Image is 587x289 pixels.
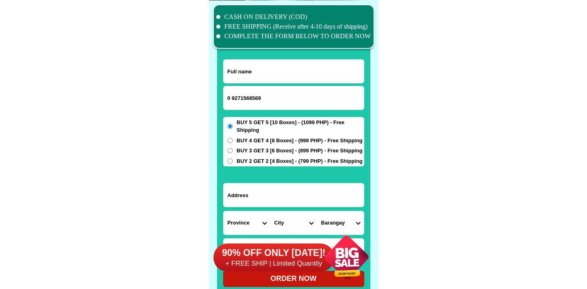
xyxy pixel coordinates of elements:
input: BUY 4 GET 4 [8 Boxes] - (999 PHP) - Free Shipping [228,138,233,143]
li: CASH ON DELIVERY (COD) [216,12,371,22]
span: BUY 3 GET 3 [6 Boxes] - (899 PHP) - Free Shipping [237,147,363,155]
input: Input address [224,183,364,207]
h6: + FREE SHIP | Limited Quantily [213,259,334,268]
input: Input phone_number [224,86,364,110]
select: Select commune [317,211,364,235]
input: BUY 5 GET 5 [10 Boxes] - (1099 PHP) - Free Shipping [228,124,233,129]
select: Select district [270,211,317,235]
h6: 90% OFF ONLY [DATE]! [213,247,334,259]
input: Input full_name [224,60,364,83]
li: FREE SHIPPING (Receive after 4-10 days of shipping) [216,22,371,31]
li: COMPLETE THE FORM BELOW TO ORDER NOW [216,31,371,41]
span: BUY 2 GET 2 [4 Boxes] - (799 PHP) - Free Shipping [237,157,363,165]
span: BUY 5 GET 5 [10 Boxes] - (1099 PHP) - Free Shipping [237,119,364,134]
select: Select province [224,211,270,235]
input: BUY 2 GET 2 [4 Boxes] - (799 PHP) - Free Shipping [228,158,233,164]
span: BUY 4 GET 4 [8 Boxes] - (999 PHP) - Free Shipping [237,137,363,145]
input: BUY 3 GET 3 [6 Boxes] - (899 PHP) - Free Shipping [228,148,233,153]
